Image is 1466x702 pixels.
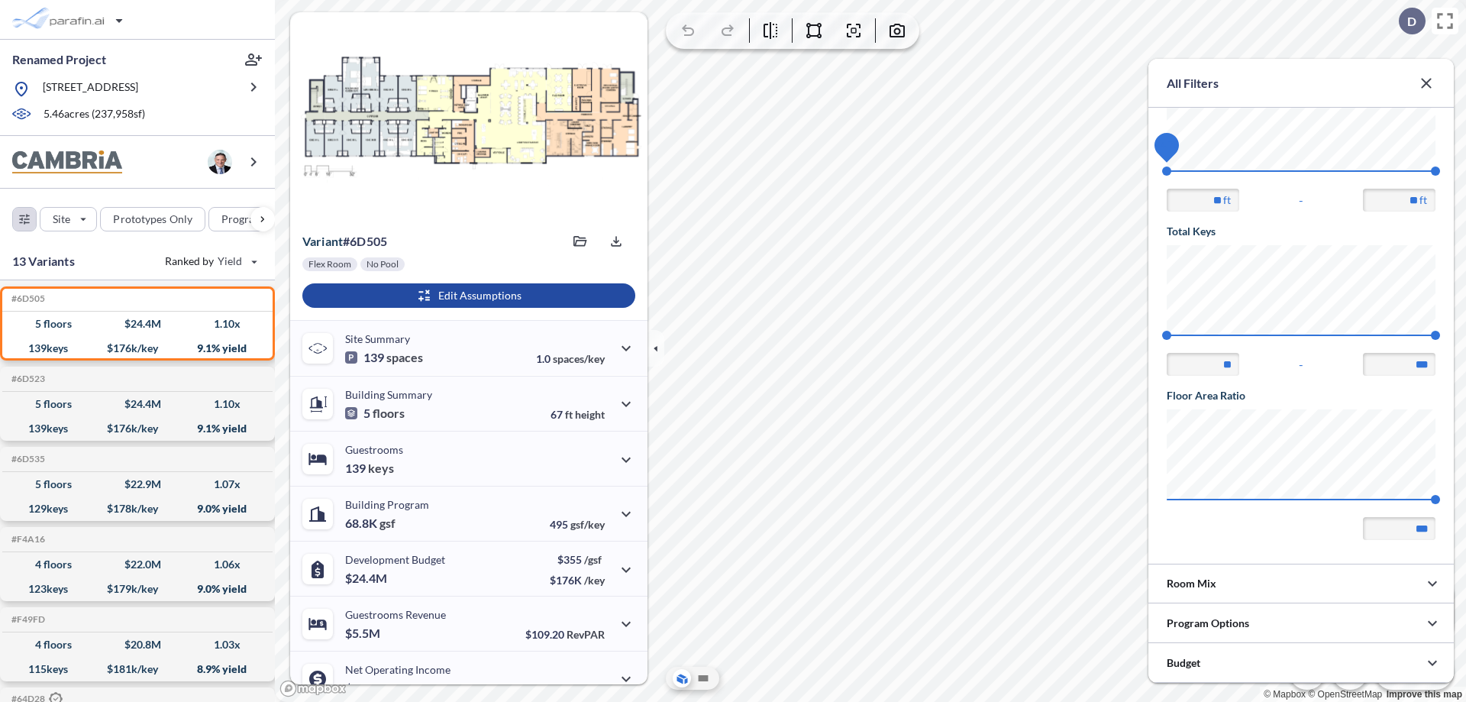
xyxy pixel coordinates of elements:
[550,574,605,587] p: $176K
[302,234,343,248] span: Variant
[1387,689,1462,700] a: Improve this map
[386,350,423,365] span: spaces
[1419,192,1427,208] label: ft
[694,669,712,687] button: Site Plan
[570,518,605,531] span: gsf/key
[1308,689,1382,700] a: OpenStreetMap
[1167,353,1435,376] div: -
[571,683,605,696] span: margin
[221,212,264,227] p: Program
[8,534,45,545] h5: Click to copy the code
[345,350,423,365] p: 139
[279,680,347,697] a: Mapbox homepage
[345,461,394,476] p: 139
[345,516,396,531] p: 68.8K
[345,681,383,696] p: $2.2M
[1167,74,1219,92] p: All Filters
[366,258,399,270] p: No Pool
[44,106,145,123] p: 5.46 acres ( 237,958 sf)
[550,553,605,566] p: $355
[345,663,450,676] p: Net Operating Income
[302,234,387,249] p: # 6d505
[40,207,97,231] button: Site
[345,443,403,456] p: Guestrooms
[153,249,267,273] button: Ranked by Yield
[575,408,605,421] span: height
[218,254,243,269] span: Yield
[584,553,602,566] span: /gsf
[113,212,192,227] p: Prototypes Only
[379,516,396,531] span: gsf
[345,608,446,621] p: Guestrooms Revenue
[1167,576,1216,591] p: Room Mix
[8,374,45,384] h5: Click to copy the code
[550,518,605,531] p: 495
[100,207,205,231] button: Prototypes Only
[8,614,45,625] h5: Click to copy the code
[345,498,429,511] p: Building Program
[438,288,521,303] p: Edit Assumptions
[567,628,605,641] span: RevPAR
[345,553,445,566] p: Development Budget
[8,454,45,464] h5: Click to copy the code
[565,408,573,421] span: ft
[208,207,291,231] button: Program
[302,283,635,308] button: Edit Assumptions
[673,669,691,687] button: Aerial View
[1167,224,1435,239] h5: Total Keys
[368,461,394,476] span: keys
[43,79,138,99] p: [STREET_ADDRESS]
[1167,388,1435,403] h5: Floor Area Ratio
[1167,616,1249,631] p: Program Options
[12,150,122,174] img: BrandImage
[345,571,389,586] p: $24.4M
[1167,655,1200,671] p: Budget
[525,628,605,641] p: $109.20
[1223,192,1231,208] label: ft
[536,352,605,365] p: 1.0
[345,406,405,421] p: 5
[373,406,405,421] span: floors
[345,388,432,401] p: Building Summary
[1155,140,1179,150] span: 44.75
[1264,689,1306,700] a: Mapbox
[345,332,410,345] p: Site Summary
[12,51,106,68] p: Renamed Project
[345,626,383,641] p: $5.5M
[53,212,70,227] p: Site
[584,574,605,587] span: /key
[12,252,75,270] p: 13 Variants
[553,352,605,365] span: spaces/key
[540,683,605,696] p: 40.0%
[1167,189,1435,212] div: -
[8,293,45,304] h5: Click to copy the code
[208,150,232,174] img: user logo
[1407,15,1416,28] p: D
[551,408,605,421] p: 67
[308,258,351,270] p: Flex Room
